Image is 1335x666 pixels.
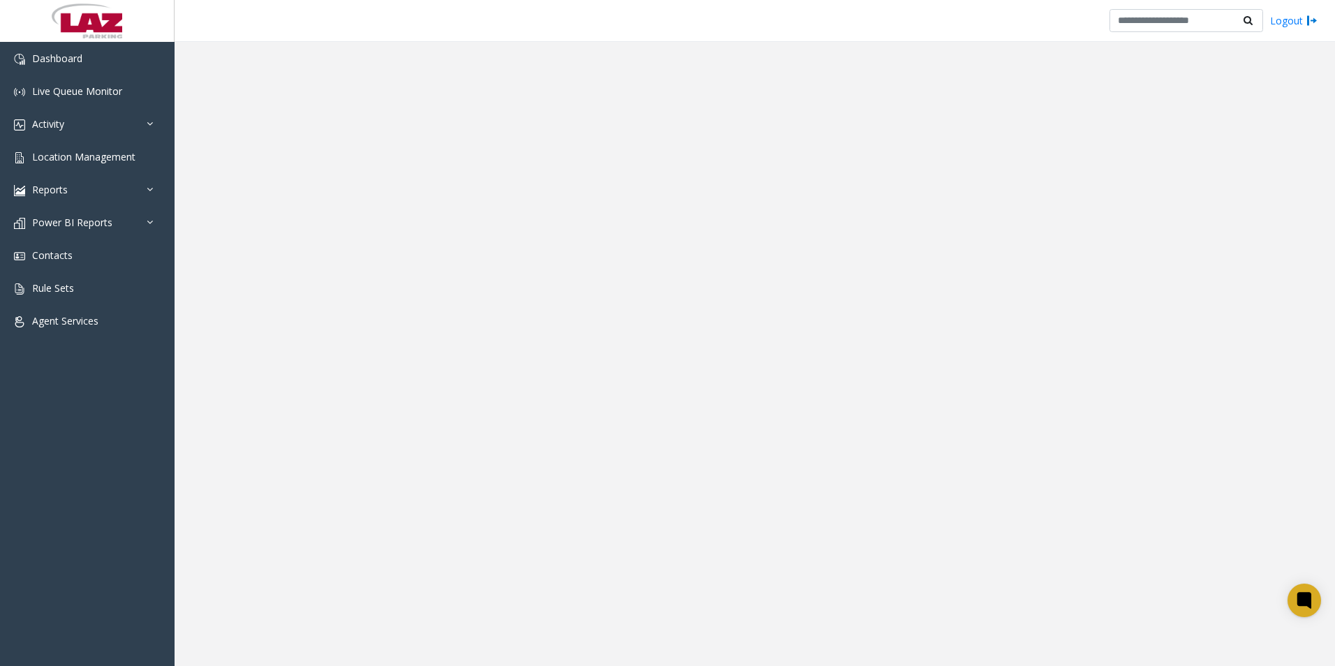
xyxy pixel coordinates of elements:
img: 'icon' [14,251,25,262]
span: Dashboard [32,52,82,65]
span: Power BI Reports [32,216,112,229]
img: 'icon' [14,218,25,229]
img: 'icon' [14,185,25,196]
span: Rule Sets [32,281,74,295]
img: logout [1306,13,1318,28]
img: 'icon' [14,152,25,163]
img: 'icon' [14,283,25,295]
img: 'icon' [14,54,25,65]
span: Activity [32,117,64,131]
span: Location Management [32,150,135,163]
img: 'icon' [14,316,25,327]
a: Logout [1270,13,1318,28]
span: Live Queue Monitor [32,84,122,98]
img: 'icon' [14,87,25,98]
span: Reports [32,183,68,196]
span: Contacts [32,249,73,262]
img: 'icon' [14,119,25,131]
span: Agent Services [32,314,98,327]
